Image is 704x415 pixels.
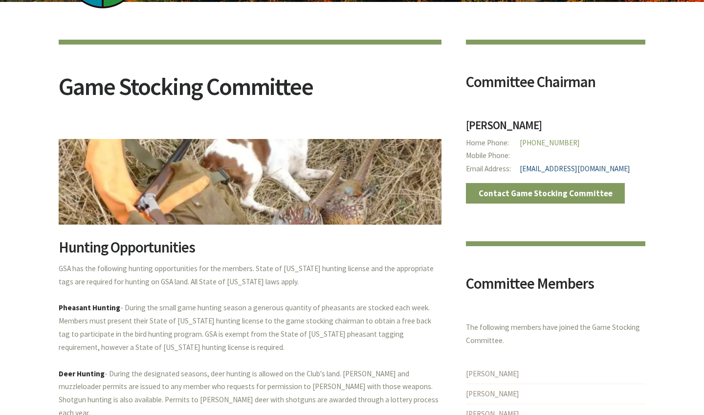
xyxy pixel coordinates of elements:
[59,369,105,378] strong: Deer Hunting
[466,183,625,204] a: Contact Game Stocking Committee
[466,137,520,150] span: Home Phone
[59,74,441,111] h2: Game Stocking Committee
[466,369,519,378] a: [PERSON_NAME]
[466,276,645,299] h2: Committee Members
[59,240,441,262] h2: Hunting Opportunities
[466,389,519,398] a: [PERSON_NAME]
[520,138,580,147] a: [PHONE_NUMBER]
[466,119,645,137] h3: [PERSON_NAME]
[466,149,520,162] span: Mobile Phone
[466,321,645,347] p: The following members have joined the Game Stocking Committee.
[520,164,630,173] a: [EMAIL_ADDRESS][DOMAIN_NAME]
[466,162,520,176] span: Email Address
[59,303,120,312] strong: Pheasant Hunting
[466,74,645,97] h2: Committee Chairman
